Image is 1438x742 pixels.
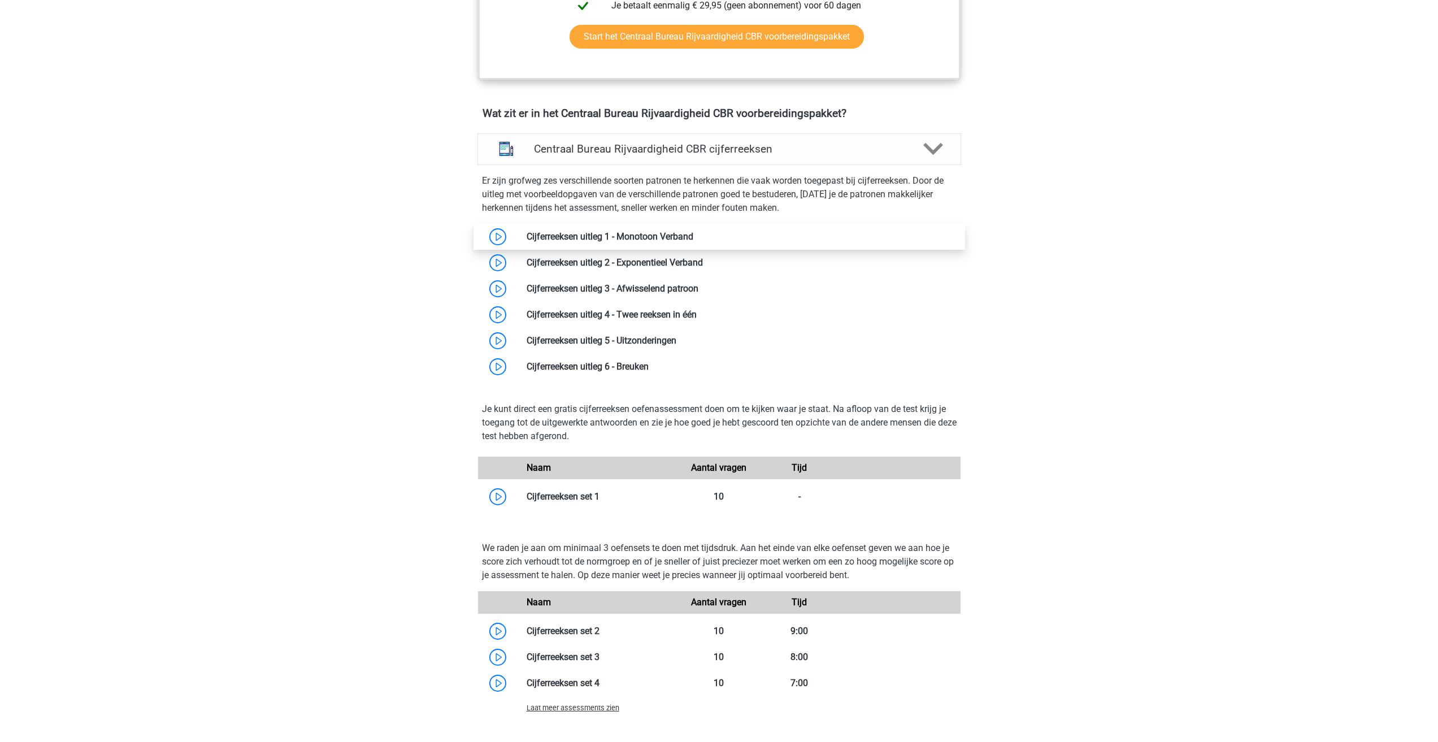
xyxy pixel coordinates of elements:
div: Aantal vragen [679,461,759,475]
div: Cijferreeksen set 2 [518,624,679,638]
p: Er zijn grofweg zes verschillende soorten patronen te herkennen die vaak worden toegepast bij cij... [482,174,957,215]
p: Je kunt direct een gratis cijferreeksen oefenassessment doen om te kijken waar je staat. Na afloo... [482,402,957,443]
img: cijferreeksen [492,134,521,163]
div: Cijferreeksen uitleg 4 - Twee reeksen in één [518,308,961,322]
div: Cijferreeksen uitleg 3 - Afwisselend patroon [518,282,961,296]
div: Aantal vragen [679,596,759,609]
a: Start het Centraal Bureau Rijvaardigheid CBR voorbereidingspakket [570,25,864,49]
div: Tijd [759,461,840,475]
div: Cijferreeksen uitleg 5 - Uitzonderingen [518,334,961,348]
h4: Wat zit er in het Centraal Bureau Rijvaardigheid CBR voorbereidingspakket? [483,107,956,120]
div: Cijferreeksen set 3 [518,650,679,664]
span: Laat meer assessments zien [527,704,619,712]
div: Tijd [759,596,840,609]
div: Cijferreeksen uitleg 2 - Exponentieel Verband [518,256,961,270]
div: Naam [518,596,679,609]
div: Naam [518,461,679,475]
div: Cijferreeksen uitleg 1 - Monotoon Verband [518,230,961,244]
p: We raden je aan om minimaal 3 oefensets te doen met tijdsdruk. Aan het einde van elke oefenset ge... [482,541,957,582]
h4: Centraal Bureau Rijvaardigheid CBR cijferreeksen [534,142,904,155]
div: Cijferreeksen uitleg 6 - Breuken [518,360,961,374]
a: cijferreeksen Centraal Bureau Rijvaardigheid CBR cijferreeksen [473,133,966,165]
div: Cijferreeksen set 4 [518,676,679,690]
div: Cijferreeksen set 1 [518,490,679,504]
